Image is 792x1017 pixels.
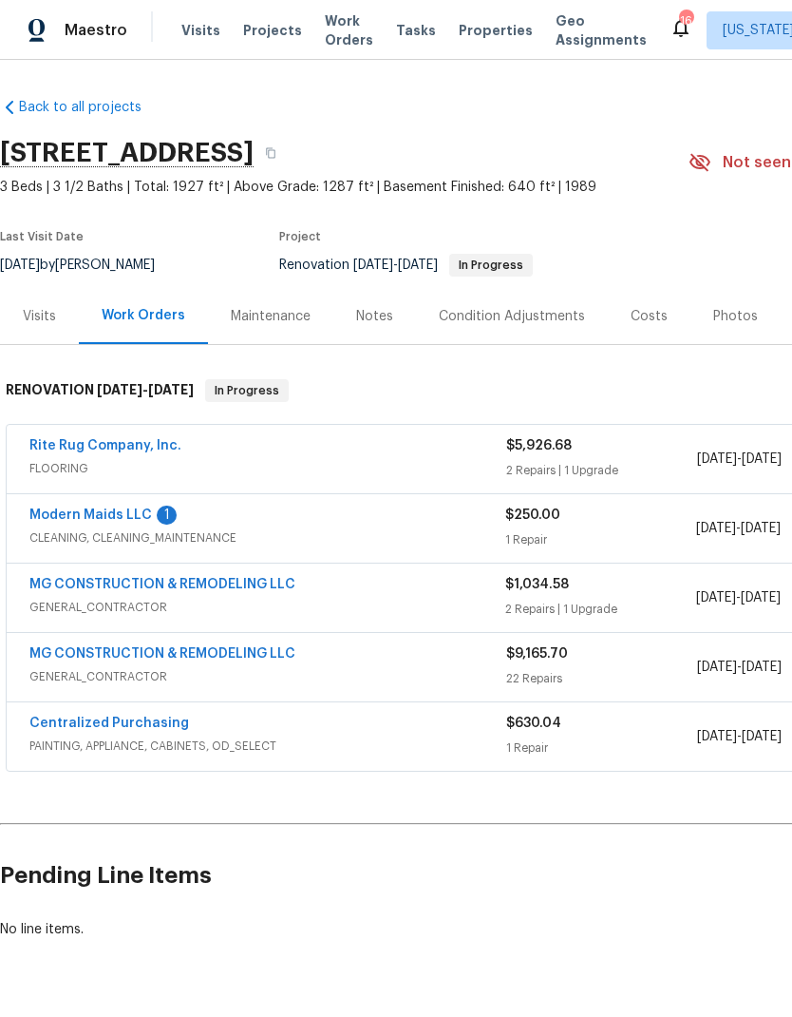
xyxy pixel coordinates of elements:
[505,530,695,549] div: 1 Repair
[697,727,782,746] span: -
[506,739,697,758] div: 1 Repair
[148,383,194,396] span: [DATE]
[102,306,185,325] div: Work Orders
[396,24,436,37] span: Tasks
[679,11,692,30] div: 16
[254,136,288,170] button: Copy Address
[23,307,56,326] div: Visits
[741,591,781,604] span: [DATE]
[29,667,506,686] span: GENERAL_CONTRACTOR
[506,647,568,661] span: $9,165.70
[713,307,758,326] div: Photos
[29,737,506,756] span: PAINTING, APPLIANCE, CABINETS, OD_SELECT
[697,658,782,677] span: -
[505,508,560,522] span: $250.00
[697,661,737,674] span: [DATE]
[398,259,438,272] span: [DATE]
[29,439,181,452] a: Rite Rug Company, Inc.
[29,647,295,661] a: MG CONSTRUCTION & REMODELING LLC
[741,522,781,535] span: [DATE]
[243,21,302,40] span: Projects
[506,669,697,688] div: 22 Repairs
[631,307,668,326] div: Costs
[696,588,781,607] span: -
[505,578,569,591] span: $1,034.58
[97,383,142,396] span: [DATE]
[742,661,782,674] span: [DATE]
[697,450,782,469] span: -
[696,522,736,535] span: [DATE]
[231,307,311,326] div: Maintenance
[505,600,695,619] div: 2 Repairs | 1 Upgrade
[279,231,321,242] span: Project
[29,717,189,730] a: Centralized Purchasing
[742,452,782,466] span: [DATE]
[353,259,438,272] span: -
[29,598,505,617] span: GENERAL_CONTRACTOR
[181,21,220,40] span: Visits
[65,21,127,40] span: Maestro
[29,508,152,522] a: Modern Maids LLC
[157,506,177,525] div: 1
[6,379,194,402] h6: RENOVATION
[279,259,533,272] span: Renovation
[697,452,737,466] span: [DATE]
[506,439,572,452] span: $5,926.68
[696,591,736,604] span: [DATE]
[742,730,782,743] span: [DATE]
[356,307,393,326] div: Notes
[556,11,647,49] span: Geo Assignments
[697,730,737,743] span: [DATE]
[439,307,585,326] div: Condition Adjustments
[97,383,194,396] span: -
[696,519,781,538] span: -
[29,459,506,478] span: FLOORING
[506,717,561,730] span: $630.04
[325,11,373,49] span: Work Orders
[451,259,531,271] span: In Progress
[353,259,393,272] span: [DATE]
[29,578,295,591] a: MG CONSTRUCTION & REMODELING LLC
[207,381,287,400] span: In Progress
[459,21,533,40] span: Properties
[29,528,505,547] span: CLEANING, CLEANING_MAINTENANCE
[506,461,697,480] div: 2 Repairs | 1 Upgrade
